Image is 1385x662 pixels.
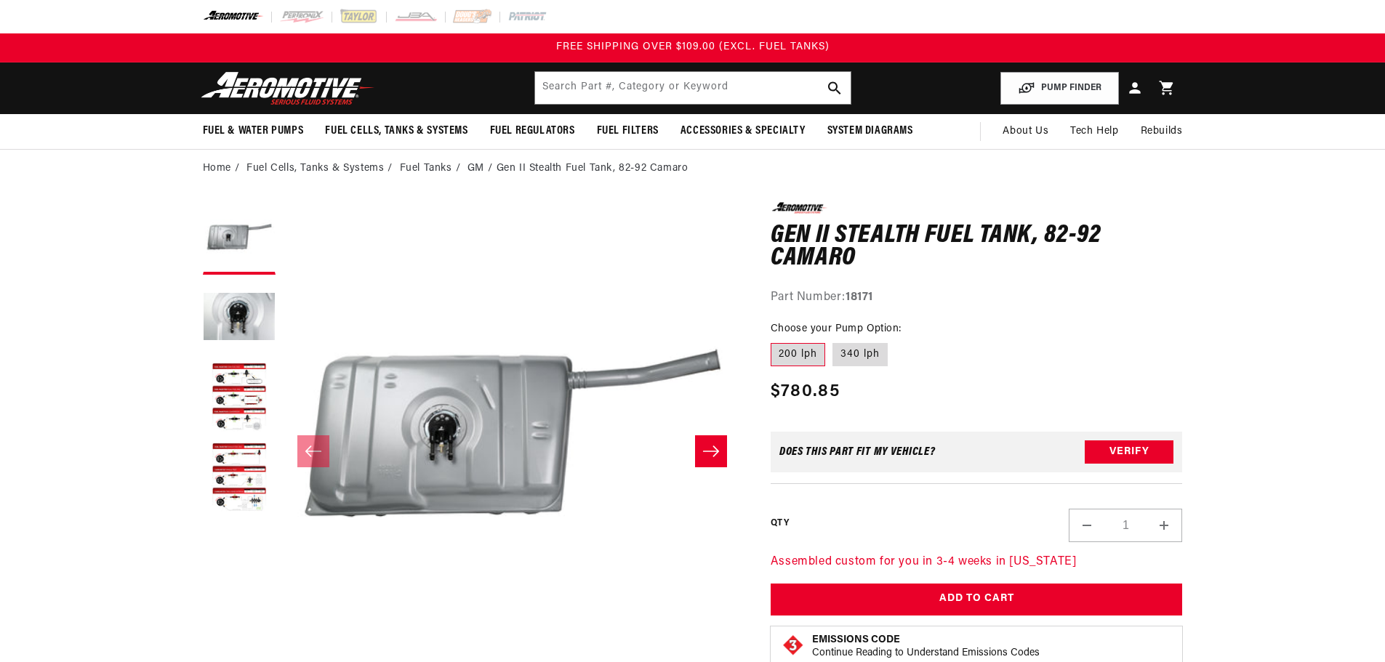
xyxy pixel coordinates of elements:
div: Part Number: [771,288,1183,307]
span: Fuel & Water Pumps [203,124,304,139]
summary: Fuel & Water Pumps [192,114,315,148]
span: System Diagrams [827,124,913,139]
button: Emissions CodeContinue Reading to Understand Emissions Codes [812,634,1040,660]
p: Continue Reading to Understand Emissions Codes [812,647,1040,660]
label: QTY [771,517,789,530]
button: Load image 2 in gallery view [203,282,276,355]
span: Fuel Cells, Tanks & Systems [325,124,467,139]
button: Verify [1085,440,1173,464]
summary: Tech Help [1059,114,1129,149]
p: Assembled custom for you in 3-4 weeks in [US_STATE] [771,553,1183,572]
span: Rebuilds [1141,124,1183,140]
strong: Emissions Code [812,634,900,645]
strong: 18171 [846,291,873,303]
summary: Fuel Filters [586,114,670,148]
span: FREE SHIPPING OVER $109.00 (EXCL. FUEL TANKS) [556,41,830,52]
span: Tech Help [1070,124,1118,140]
img: Aeromotive [197,71,379,105]
a: About Us [992,114,1059,149]
button: Slide right [695,435,727,467]
span: Fuel Filters [597,124,659,139]
h1: Gen II Stealth Fuel Tank, 82-92 Camaro [771,225,1183,270]
a: Fuel Tanks [400,161,452,177]
span: Fuel Regulators [490,124,575,139]
span: About Us [1003,126,1048,137]
summary: Fuel Cells, Tanks & Systems [314,114,478,148]
summary: System Diagrams [816,114,924,148]
li: Fuel Cells, Tanks & Systems [246,161,396,177]
nav: breadcrumbs [203,161,1183,177]
summary: Fuel Regulators [479,114,586,148]
div: Does This part fit My vehicle? [779,446,936,458]
span: Accessories & Specialty [681,124,806,139]
summary: Rebuilds [1130,114,1194,149]
legend: Choose your Pump Option: [771,321,903,336]
li: Gen II Stealth Fuel Tank, 82-92 Camaro [497,161,689,177]
button: Slide left [297,435,329,467]
a: GM [467,161,484,177]
button: PUMP FINDER [1000,72,1119,105]
span: $780.85 [771,379,840,405]
label: 200 lph [771,343,825,366]
a: Home [203,161,231,177]
img: Emissions code [782,634,805,657]
button: Load image 3 in gallery view [203,362,276,435]
button: search button [819,72,851,104]
button: Load image 1 in gallery view [203,202,276,275]
input: Search by Part Number, Category or Keyword [535,72,851,104]
button: Add to Cart [771,584,1183,616]
button: Load image 4 in gallery view [203,442,276,514]
summary: Accessories & Specialty [670,114,816,148]
label: 340 lph [832,343,888,366]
